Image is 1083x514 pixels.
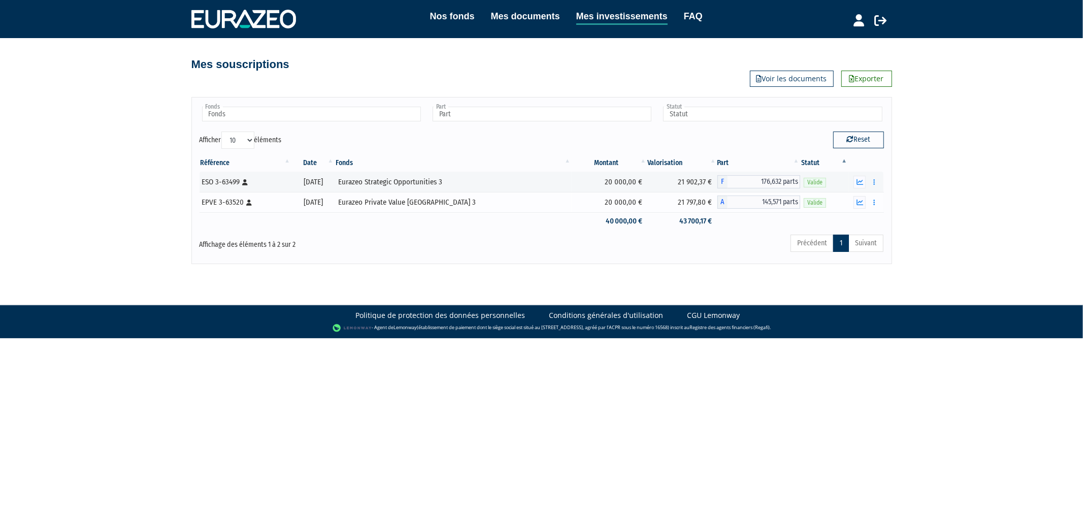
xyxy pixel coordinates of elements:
span: A [717,196,728,209]
span: Valide [804,178,826,187]
a: Conditions générales d'utilisation [549,310,664,320]
div: [DATE] [295,197,331,208]
td: 20 000,00 € [572,172,647,192]
button: Reset [833,132,884,148]
h4: Mes souscriptions [191,58,289,71]
select: Afficheréléments [221,132,254,149]
div: Eurazeo Strategic Opportunities 3 [338,177,568,187]
a: Nos fonds [430,9,475,23]
a: Exporter [841,71,892,87]
div: ESO 3-63499 [202,177,288,187]
a: 1 [833,235,849,252]
label: Afficher éléments [200,132,282,149]
a: CGU Lemonway [687,310,740,320]
span: F [717,175,728,188]
th: Valorisation: activer pour trier la colonne par ordre croissant [647,154,717,172]
span: Valide [804,198,826,208]
a: Mes documents [491,9,560,23]
div: Eurazeo Private Value [GEOGRAPHIC_DATA] 3 [338,197,568,208]
td: 21 797,80 € [647,192,717,212]
th: Statut : activer pour trier la colonne par ordre d&eacute;croissant [800,154,848,172]
div: F - Eurazeo Strategic Opportunities 3 [717,175,801,188]
th: Référence : activer pour trier la colonne par ordre croissant [200,154,292,172]
div: EPVE 3-63520 [202,197,288,208]
span: 176,632 parts [728,175,801,188]
a: Lemonway [393,324,417,331]
a: Précédent [791,235,834,252]
i: [Français] Personne physique [247,200,252,206]
a: FAQ [684,9,703,23]
a: Registre des agents financiers (Regafi) [690,324,770,331]
span: 145,571 parts [728,196,801,209]
td: 40 000,00 € [572,212,647,230]
div: [DATE] [295,177,331,187]
td: 21 902,37 € [647,172,717,192]
a: Politique de protection des données personnelles [356,310,526,320]
div: A - Eurazeo Private Value Europe 3 [717,196,801,209]
a: Mes investissements [576,9,668,25]
th: Fonds: activer pour trier la colonne par ordre croissant [335,154,572,172]
th: Part: activer pour trier la colonne par ordre croissant [717,154,801,172]
i: [Français] Personne physique [243,179,248,185]
td: 43 700,17 € [647,212,717,230]
th: Montant: activer pour trier la colonne par ordre croissant [572,154,647,172]
a: Suivant [848,235,883,252]
div: - Agent de (établissement de paiement dont le siège social est situé au [STREET_ADDRESS], agréé p... [10,323,1073,333]
a: Voir les documents [750,71,834,87]
th: Date: activer pour trier la colonne par ordre croissant [291,154,335,172]
div: Affichage des éléments 1 à 2 sur 2 [200,234,476,250]
td: 20 000,00 € [572,192,647,212]
img: 1732889491-logotype_eurazeo_blanc_rvb.png [191,10,296,28]
img: logo-lemonway.png [333,323,372,333]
